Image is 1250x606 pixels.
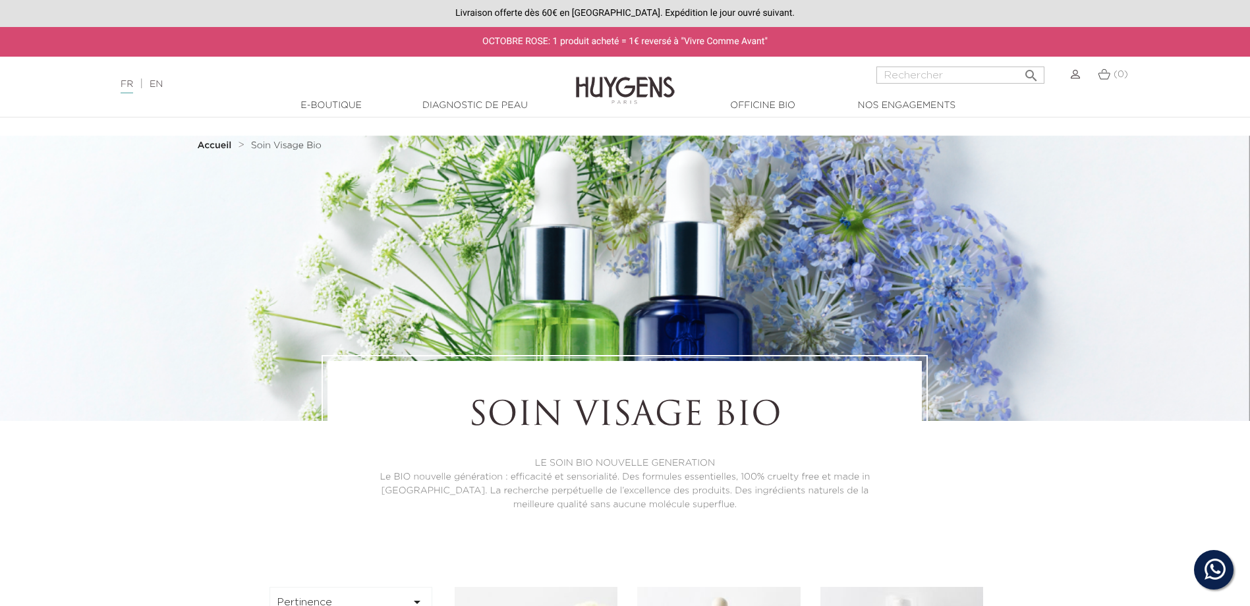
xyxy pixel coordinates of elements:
[364,470,886,512] p: Le BIO nouvelle génération : efficacité et sensorialité. Des formules essentielles, 100% cruelty ...
[198,141,232,150] strong: Accueil
[198,140,235,151] a: Accueil
[409,99,541,113] a: Diagnostic de peau
[266,99,397,113] a: E-Boutique
[251,140,322,151] a: Soin Visage Bio
[364,456,886,470] p: LE SOIN BIO NOUVELLE GENERATION
[114,76,511,92] div: |
[876,67,1044,84] input: Rechercher
[121,80,133,94] a: FR
[251,141,322,150] span: Soin Visage Bio
[1114,70,1128,79] span: (0)
[841,99,973,113] a: Nos engagements
[1019,63,1043,80] button: 
[1023,64,1039,80] i: 
[576,55,675,106] img: Huygens
[364,397,886,437] h1: Soin Visage Bio
[150,80,163,89] a: EN
[697,99,829,113] a: Officine Bio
